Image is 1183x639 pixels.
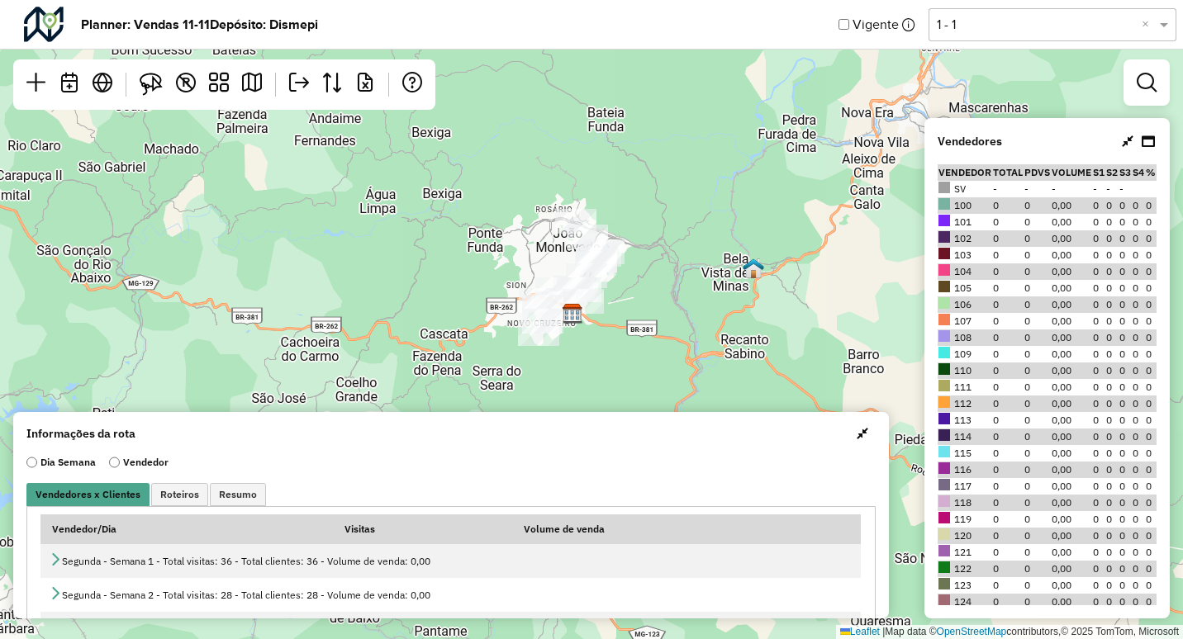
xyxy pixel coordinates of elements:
[938,313,992,329] td: 107
[1105,412,1119,428] td: 0
[562,303,583,324] img: Dismepi
[1119,181,1132,197] td: -
[1145,164,1157,181] th: % total clientes quinzenais
[1092,329,1105,346] td: 0
[555,209,596,234] div: 83277 - POSTO ART
[1024,379,1051,395] td: 0
[1051,280,1092,296] td: 0,00
[49,586,853,603] div: Segunda - Semana 2 - Total visitas: 28 - Total clientes: 28 - Volume de venda: 0,00
[938,412,992,428] td: 113
[1092,247,1105,263] td: 0
[1051,214,1092,230] td: 0,00
[1132,445,1145,461] td: 0
[580,242,621,267] div: 20188 - SAC PIRACUERA
[1024,528,1051,544] td: 0
[938,247,992,263] td: 103
[992,445,1024,461] td: 0
[1119,577,1132,594] td: 0
[534,291,576,316] div: 83638 - COMERCIAL FRAGA 1
[992,379,1024,395] td: 0
[553,276,595,301] div: 68 - SUPERMERCADO E PADAR
[1024,445,1051,461] td: 0
[1051,478,1092,495] td: 0,00
[1024,412,1051,428] td: 0
[235,66,268,103] a: Roteirizar planner
[1105,329,1119,346] td: 0
[1105,181,1119,197] td: -
[1132,379,1145,395] td: 0
[1145,561,1157,577] td: 0
[1145,395,1157,412] td: 0
[575,251,616,276] div: 21163 - DIASSIS
[992,263,1024,280] td: 0
[1092,164,1105,181] th: S1
[1145,528,1157,544] td: 0
[1119,280,1132,296] td: 0
[1145,346,1157,362] td: 0
[1105,445,1119,461] td: 0
[1132,428,1145,445] td: 0
[1092,445,1105,461] td: 0
[1092,461,1105,478] td: 0
[1132,230,1145,247] td: 0
[1145,495,1157,511] td: 0
[1092,379,1105,395] td: 0
[1024,164,1051,181] th: PDVs
[1051,346,1092,362] td: 0,00
[992,395,1024,412] td: 0
[1051,445,1092,461] td: 0,00
[1105,495,1119,511] td: 0
[1051,197,1092,214] td: 0,00
[1145,247,1157,263] td: 0
[1119,362,1132,379] td: 0
[1024,362,1051,379] td: 0
[1145,428,1157,445] td: 0
[1024,577,1051,594] td: 0
[202,66,235,103] a: Gabarito
[1105,362,1119,379] td: 0
[1119,346,1132,362] td: 0
[836,625,1183,639] div: Map data © contributors,© 2025 TomTom, Microsoft
[938,528,992,544] td: 120
[1051,544,1092,561] td: 0,00
[334,514,513,544] th: Visitas
[1092,313,1105,329] td: 0
[1024,495,1051,511] td: 0
[1132,164,1145,181] th: S4
[1119,412,1132,428] td: 0
[1051,329,1092,346] td: 0,00
[1132,461,1145,478] td: 0
[109,455,169,470] label: Vendedor
[938,461,992,478] td: 116
[567,225,608,249] div: 80924 - MERCEARIA SATELITE
[992,528,1024,544] td: 0
[1092,395,1105,412] td: 0
[1105,313,1119,329] td: 0
[992,577,1024,594] td: 0
[938,263,992,280] td: 104
[20,66,53,103] a: Iniciar novo planner
[1119,594,1132,610] td: 0
[992,329,1024,346] td: 0
[1092,544,1105,561] td: 0
[1105,544,1119,561] td: 0
[1119,214,1132,230] td: 0
[938,544,992,561] td: 121
[1092,214,1105,230] td: 0
[1119,461,1132,478] td: 0
[1145,445,1157,461] td: 0
[1051,577,1092,594] td: 0,00
[49,552,853,569] div: Segunda - Semana 1 - Total visitas: 36 - Total clientes: 36 - Volume de venda: 0,00
[1051,528,1092,544] td: 0,00
[176,73,196,92] em: Exibir rótulo
[937,626,1007,637] a: OpenStreetMap
[1130,66,1163,99] a: Exibir filtros
[1105,561,1119,577] td: 0
[1051,594,1092,610] td: 0,00
[40,514,334,544] th: Vendedor/Dia
[1119,263,1132,280] td: 0
[992,478,1024,495] td: 0
[992,247,1024,263] td: 0
[992,230,1024,247] td: 0
[938,329,992,346] td: 108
